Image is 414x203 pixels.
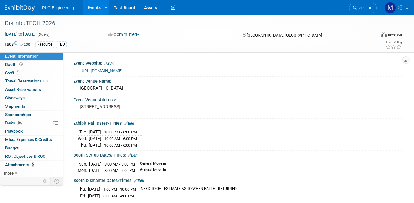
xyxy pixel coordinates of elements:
td: [DATE] [89,136,101,142]
div: Booth Dismantle Dates/Times: [73,176,402,184]
span: 10:00 AM - 6:00 PM [104,143,137,148]
pre: [STREET_ADDRESS] [80,104,204,109]
span: Attachments [5,162,35,167]
div: DistribuTECH 2026 [3,18,368,29]
a: Event Information [0,52,63,60]
td: [DATE] [88,186,100,193]
span: Booth not reserved yet [18,62,24,67]
div: Event Format [343,31,402,40]
span: 10:00 AM - 6:00 PM [104,130,137,134]
a: Misc. Expenses & Credits [0,136,63,144]
span: 5 [31,162,35,167]
div: Event Venue Address: [73,95,402,103]
span: more [4,171,14,175]
a: Travel Reservations3 [0,77,63,85]
span: Playbook [5,129,23,133]
img: Format-Inperson.png [381,32,387,37]
span: (5 days) [37,33,50,37]
td: Thu. [78,186,88,193]
span: Giveaways [5,95,25,100]
a: Edit [104,61,114,66]
span: Search [357,6,371,10]
span: Travel Reservations [5,79,48,83]
div: In-Person [388,32,402,37]
td: Personalize Event Tab Strip [40,177,51,185]
a: Budget [0,144,63,152]
a: Edit [20,42,30,46]
span: Shipments [5,104,25,109]
div: Exhibit Hall Dates/Times: [73,119,402,127]
span: Sponsorships [5,112,31,117]
span: Asset Reservations [5,87,41,92]
a: [URL][DOMAIN_NAME] [80,68,123,73]
div: [GEOGRAPHIC_DATA] [78,84,397,93]
a: Giveaways [0,94,63,102]
span: 8:00 AM - 5:00 PM [104,168,135,173]
a: Asset Reservations [0,85,63,94]
td: Fri. [78,193,88,199]
div: Booth Set-up Dates/Times: [73,151,402,158]
span: to [17,32,23,37]
div: Resource [35,41,54,48]
div: Event Venue Name: [73,77,402,84]
span: 0% [17,121,23,125]
a: more [0,169,63,177]
span: Misc. Expenses & Credits [5,137,52,142]
td: [DATE] [89,167,101,174]
a: Edit [128,153,137,157]
a: Edit [134,179,144,183]
span: 1:00 PM - 10:00 PM [103,187,136,192]
a: Edit [124,121,134,126]
td: Mon. [78,167,89,174]
td: Tue. [78,129,89,136]
span: Tasks [5,121,23,125]
td: General Move in [136,161,166,167]
span: Staff [5,70,20,75]
td: [DATE] [88,193,100,199]
td: [DATE] [89,161,101,167]
span: 8:00 AM - 4:00 PM [103,194,134,198]
a: Shipments [0,102,63,110]
td: NEED TO GET ESTIMATE AS TO WHEN PALLET RETURNED!!!! [137,186,240,193]
a: Attachments5 [0,161,63,169]
span: Budget [5,145,19,150]
img: ExhibitDay [5,5,35,11]
td: [DATE] [89,142,101,148]
a: ROI, Objectives & ROO [0,152,63,160]
span: RLC Engineering [42,5,74,10]
div: TBD [56,41,67,48]
td: General Move in [136,167,166,174]
div: Event Rating [385,41,402,44]
a: Search [349,3,377,13]
span: 1 [16,70,20,75]
td: Wed. [78,136,89,142]
span: [DATE] [DATE] [5,31,36,37]
td: [DATE] [89,129,101,136]
span: Event Information [5,54,39,58]
div: Event Website: [73,59,402,67]
a: Playbook [0,127,63,135]
span: 3 [43,79,48,83]
span: ROI, Objectives & ROO [5,154,45,159]
td: Thu. [78,142,89,148]
a: Staff1 [0,69,63,77]
span: Booth [5,62,24,67]
td: Toggle Event Tabs [51,177,63,185]
a: Sponsorships [0,111,63,119]
span: [GEOGRAPHIC_DATA], [GEOGRAPHIC_DATA] [247,33,322,37]
td: Sun. [78,161,89,167]
img: Michelle Daniels [385,2,396,13]
span: 8:00 AM - 5:00 PM [104,162,135,166]
span: 10:00 AM - 6:00 PM [104,136,137,141]
button: Committed [106,31,142,38]
td: Tags [5,41,30,48]
a: Booth [0,61,63,69]
a: Tasks0% [0,119,63,127]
